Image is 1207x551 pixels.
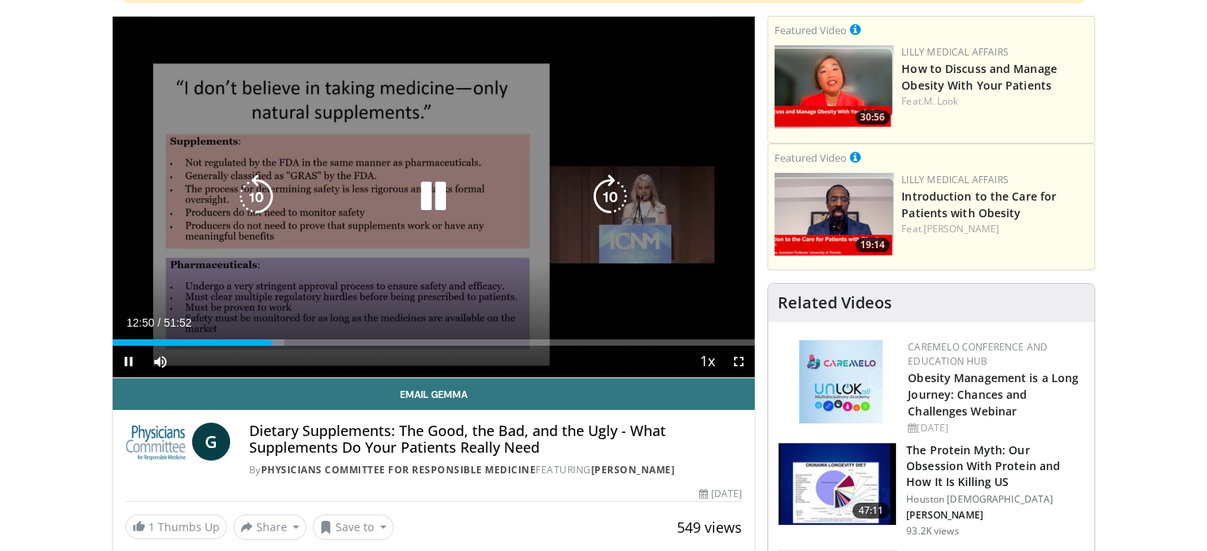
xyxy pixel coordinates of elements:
a: Physicians Committee for Responsible Medicine [261,463,536,476]
button: Share [233,515,307,540]
button: Playback Rate [691,346,723,377]
a: Lilly Medical Affairs [901,173,1009,186]
span: 19:14 [855,238,890,252]
span: 30:56 [855,110,890,124]
div: By FEATURING [249,463,742,477]
video-js: Video Player [113,17,755,378]
div: Feat. [901,94,1088,109]
div: [DATE] [908,421,1082,435]
button: Fullscreen [723,346,755,377]
a: CaReMeLO Conference and Education Hub [908,340,1047,368]
a: Introduction to the Care for Patients with Obesity [901,189,1056,220]
button: Mute [144,346,176,377]
h4: Dietary Supplements: The Good, the Bad, and the Ugly - What Supplements Do Your Patients Really Need [249,423,742,457]
span: 549 views [677,518,742,537]
p: Houston [DEMOGRAPHIC_DATA] [906,493,1085,506]
div: Feat. [901,222,1088,236]
button: Pause [113,346,144,377]
a: G [192,423,230,461]
a: 30:56 [775,45,894,128]
a: 1 Thumbs Up [125,515,227,539]
a: 47:11 The Protein Myth: Our Obsession With Protein and How It Is Killing US Houston [DEMOGRAPHIC_... [778,442,1085,538]
p: 93.2K views [906,525,959,538]
h4: Related Videos [778,293,892,312]
a: 19:14 [775,173,894,256]
small: Featured Video [775,23,847,37]
span: 12:50 [127,316,155,329]
a: Email Gemma [113,378,755,410]
a: [PERSON_NAME] [924,222,999,235]
img: b7b8b05e-5021-418b-a89a-60a270e7cf82.150x105_q85_crop-smart_upscale.jpg [778,443,896,526]
span: 47:11 [852,503,890,518]
img: c98a6a29-1ea0-4bd5-8cf5-4d1e188984a7.png.150x105_q85_crop-smart_upscale.png [775,45,894,128]
div: Progress Bar [113,339,755,346]
a: Lilly Medical Affairs [901,45,1009,59]
a: Obesity Management is a Long Journey: Chances and Challenges Webinar [908,370,1078,419]
span: / [158,316,161,329]
a: How to Discuss and Manage Obesity With Your Patients [901,61,1057,93]
span: 51:52 [163,316,191,329]
h3: The Protein Myth: Our Obsession With Protein and How It Is Killing US [906,442,1085,490]
span: 1 [148,519,155,534]
p: [PERSON_NAME] [906,509,1085,522]
a: [PERSON_NAME] [591,463,675,476]
img: acc2e291-ced4-4dd5-b17b-d06994da28f3.png.150x105_q85_crop-smart_upscale.png [775,173,894,256]
div: [DATE] [699,487,742,501]
img: 45df64a9-a6de-482c-8a90-ada250f7980c.png.150x105_q85_autocrop_double_scale_upscale_version-0.2.jpg [799,340,882,423]
img: Physicians Committee for Responsible Medicine [125,423,186,461]
button: Save to [313,515,394,540]
small: Featured Video [775,151,847,165]
a: M. Look [924,94,959,108]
